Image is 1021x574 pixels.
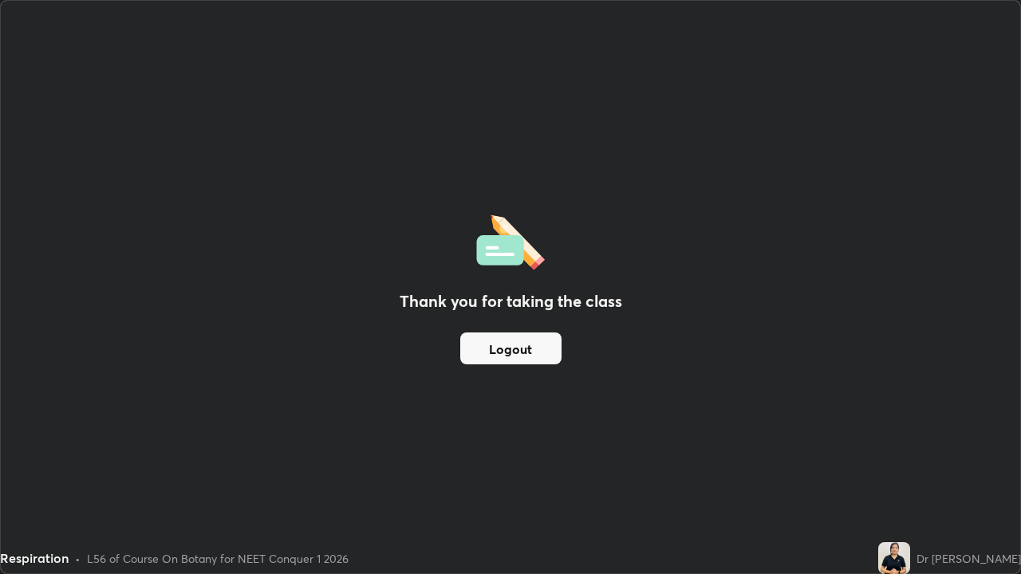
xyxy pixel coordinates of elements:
[476,210,545,270] img: offlineFeedback.1438e8b3.svg
[87,550,349,567] div: L56 of Course On Botany for NEET Conquer 1 2026
[400,289,622,313] h2: Thank you for taking the class
[75,550,81,567] div: •
[878,542,910,574] img: 939090d24aec46418f62377158e57063.jpg
[460,332,562,364] button: Logout
[917,550,1021,567] div: Dr [PERSON_NAME]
